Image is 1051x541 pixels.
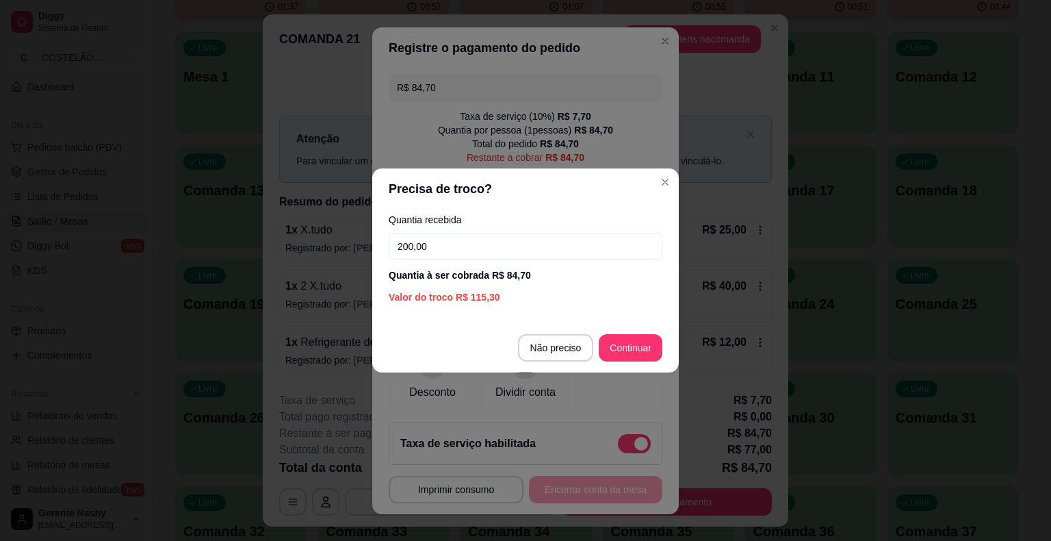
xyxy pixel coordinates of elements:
div: Quantia à ser cobrada R$ 84,70 [389,268,662,282]
header: Precisa de troco? [372,168,679,210]
button: Close [654,171,676,193]
button: Não preciso [518,334,594,362]
button: Continuar [599,334,662,362]
div: Valor do troco R$ 115,30 [389,290,662,304]
label: Quantia recebida [389,215,662,225]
